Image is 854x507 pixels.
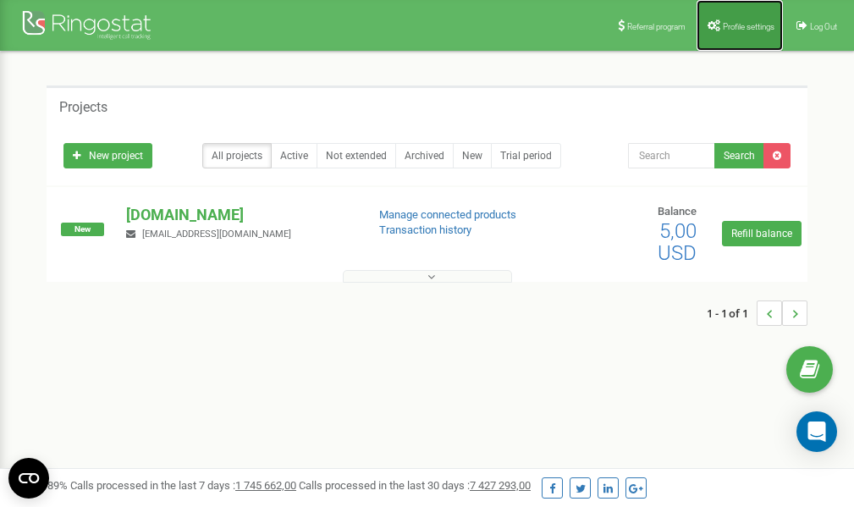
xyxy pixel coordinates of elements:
[722,221,802,246] a: Refill balance
[8,458,49,499] button: Open CMP widget
[714,143,764,168] button: Search
[317,143,396,168] a: Not extended
[658,219,697,265] span: 5,00 USD
[707,300,757,326] span: 1 - 1 of 1
[707,284,807,343] nav: ...
[142,229,291,240] span: [EMAIL_ADDRESS][DOMAIN_NAME]
[723,22,774,31] span: Profile settings
[126,204,351,226] p: [DOMAIN_NAME]
[453,143,492,168] a: New
[491,143,561,168] a: Trial period
[379,223,471,236] a: Transaction history
[299,479,531,492] span: Calls processed in the last 30 days :
[658,205,697,218] span: Balance
[63,143,152,168] a: New project
[379,208,516,221] a: Manage connected products
[202,143,272,168] a: All projects
[470,479,531,492] u: 7 427 293,00
[70,479,296,492] span: Calls processed in the last 7 days :
[810,22,837,31] span: Log Out
[628,143,715,168] input: Search
[235,479,296,492] u: 1 745 662,00
[627,22,686,31] span: Referral program
[796,411,837,452] div: Open Intercom Messenger
[59,100,107,115] h5: Projects
[395,143,454,168] a: Archived
[271,143,317,168] a: Active
[61,223,104,236] span: New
